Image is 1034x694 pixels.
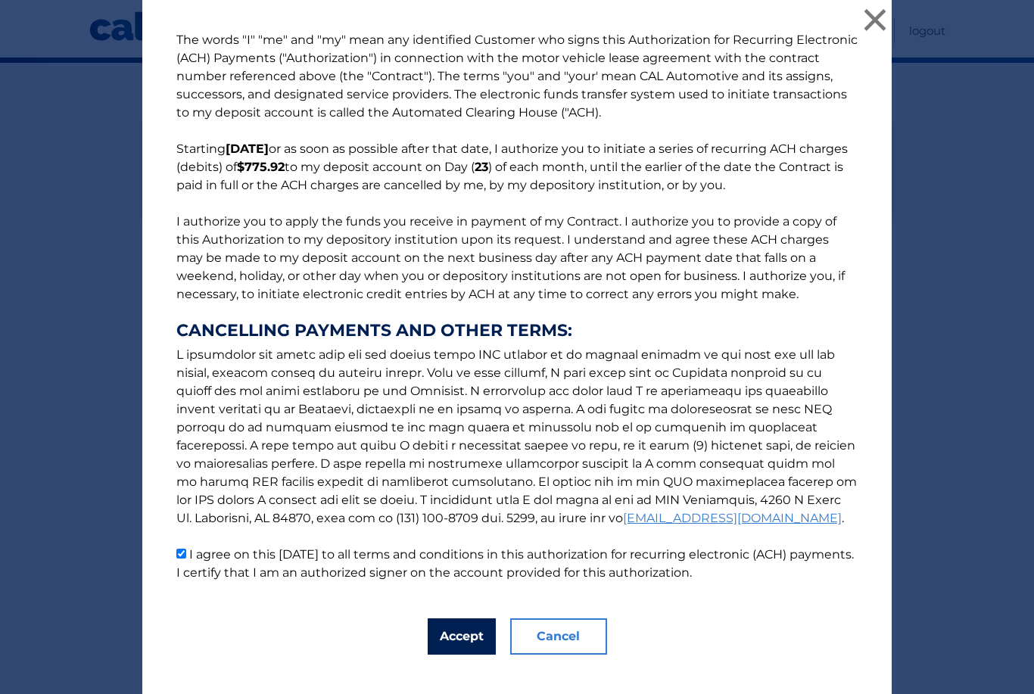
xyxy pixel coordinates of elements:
[623,511,842,525] a: [EMAIL_ADDRESS][DOMAIN_NAME]
[237,160,285,174] b: $775.92
[475,160,488,174] b: 23
[161,31,873,582] p: The words "I" "me" and "my" mean any identified Customer who signs this Authorization for Recurri...
[176,547,854,580] label: I agree on this [DATE] to all terms and conditions in this authorization for recurring electronic...
[428,618,496,655] button: Accept
[176,322,858,340] strong: CANCELLING PAYMENTS AND OTHER TERMS:
[226,142,269,156] b: [DATE]
[860,5,890,35] button: ×
[510,618,607,655] button: Cancel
